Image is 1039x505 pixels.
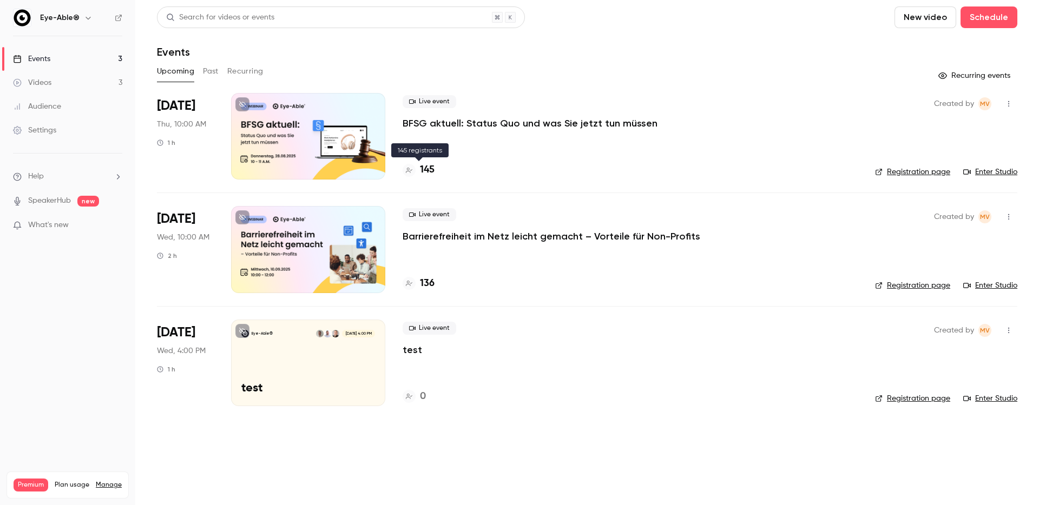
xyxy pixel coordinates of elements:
span: MV [980,210,990,223]
span: Plan usage [55,481,89,489]
div: Settings [13,125,56,136]
span: Mahdalena Varchenko [978,97,991,110]
a: testEye-Able®Thomas BrämerFranko TrockaJoscha Bühler[DATE] 4:00 PMtest [231,320,385,406]
div: Events [13,54,50,64]
h4: 0 [420,389,426,404]
a: Barrierefreiheit im Netz leicht gemacht – Vorteile für Non-Profits [403,230,700,243]
div: Videos [13,77,51,88]
a: Registration page [875,167,950,177]
img: Joscha Bühler [316,330,324,337]
div: Aug 28 Thu, 10:00 AM (Europe/Berlin) [157,93,214,180]
span: new [77,196,99,207]
span: MV [980,324,990,337]
div: Sep 17 Wed, 4:00 PM (Europe/Berlin) [157,320,214,406]
span: [DATE] [157,210,195,228]
span: Premium [14,479,48,491]
img: Thomas Brämer [332,330,339,337]
div: Sep 10 Wed, 10:00 AM (Europe/Berlin) [157,206,214,293]
span: Help [28,171,44,182]
button: Schedule [961,6,1017,28]
a: 0 [403,389,426,404]
div: 1 h [157,138,175,147]
a: Registration page [875,280,950,291]
p: test [241,382,375,396]
span: [DATE] [157,324,195,341]
h4: 136 [420,276,435,291]
div: 2 h [157,251,177,260]
a: BFSG aktuell: Status Quo und was Sie jetzt tun müssen [403,117,657,130]
span: Mahdalena Varchenko [978,210,991,223]
li: help-dropdown-opener [13,171,122,182]
a: test [403,343,422,356]
span: Thu, 10:00 AM [157,119,206,130]
span: What's new [28,220,69,231]
span: MV [980,97,990,110]
span: Mahdalena Varchenko [978,324,991,337]
span: Created by [934,324,974,337]
span: Created by [934,210,974,223]
div: Audience [13,101,61,112]
a: Registration page [875,393,950,404]
div: Search for videos or events [166,12,274,23]
a: 136 [403,276,435,291]
button: New video [895,6,956,28]
a: 145 [403,163,435,177]
span: [DATE] 4:00 PM [342,330,374,337]
img: Eye-Able® [14,9,31,26]
a: Manage [96,481,122,489]
button: Past [203,63,219,80]
span: Wed, 10:00 AM [157,232,209,243]
span: Live event [403,208,456,221]
button: Upcoming [157,63,194,80]
span: Live event [403,95,456,108]
span: Wed, 4:00 PM [157,345,206,356]
h4: 145 [420,163,435,177]
span: Live event [403,322,456,335]
h1: Events [157,45,190,58]
p: Eye-Able® [252,331,273,336]
img: Franko Trocka [324,330,331,337]
span: [DATE] [157,97,195,115]
a: Enter Studio [963,393,1017,404]
a: Enter Studio [963,167,1017,177]
h6: Eye-Able® [40,12,80,23]
a: SpeakerHub [28,195,71,207]
button: Recurring events [933,67,1017,84]
button: Recurring [227,63,264,80]
a: Enter Studio [963,280,1017,291]
div: 1 h [157,365,175,374]
span: Created by [934,97,974,110]
iframe: Noticeable Trigger [109,221,122,230]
